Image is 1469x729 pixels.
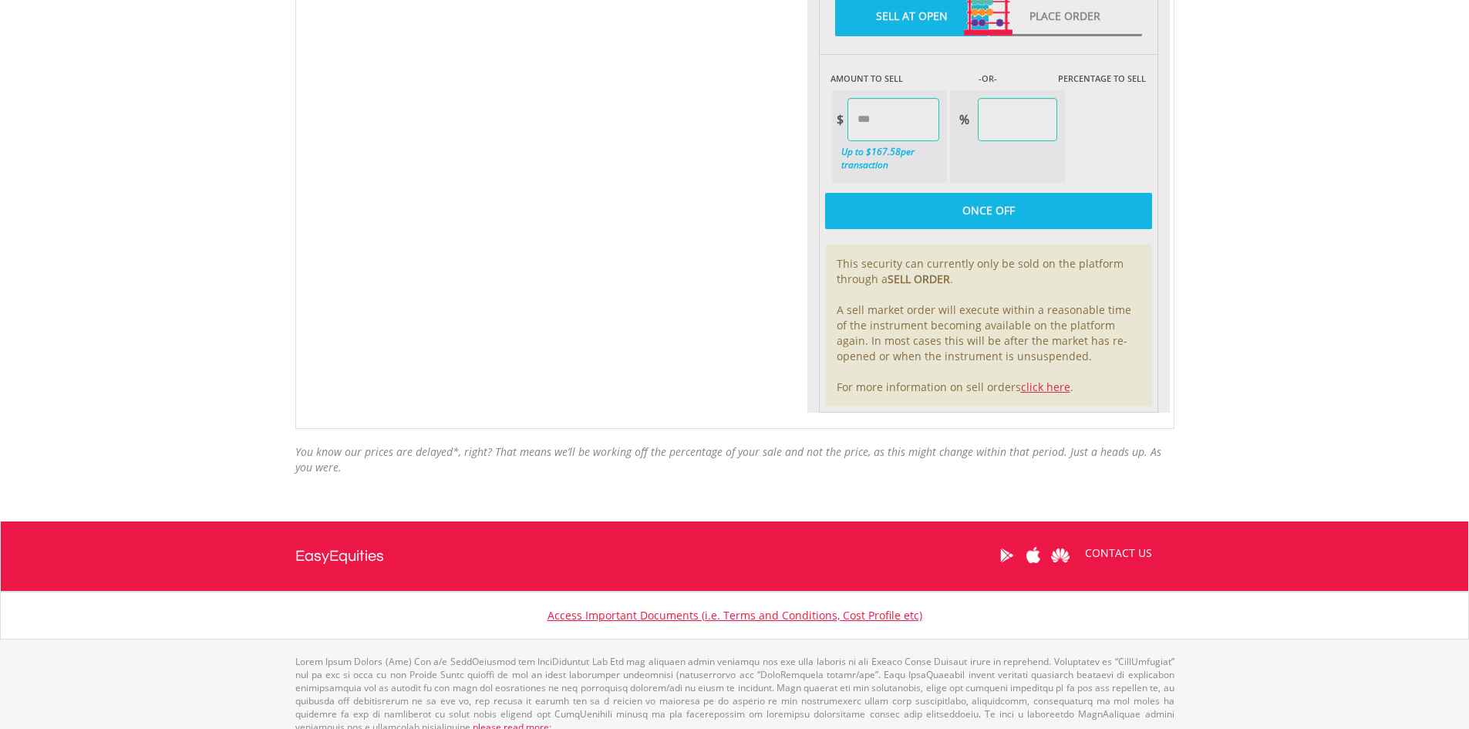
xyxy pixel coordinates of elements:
[993,532,1020,579] a: Google Play
[1020,532,1047,579] a: Apple
[548,608,922,623] a: Access Important Documents (i.e. Terms and Conditions, Cost Profile etc)
[1074,532,1163,575] a: CONTACT US
[295,521,384,591] a: EasyEquities
[1047,532,1074,579] a: Huawei
[295,444,1174,475] div: You know our prices are delayed*, right? That means we’ll be working off the percentage of your s...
